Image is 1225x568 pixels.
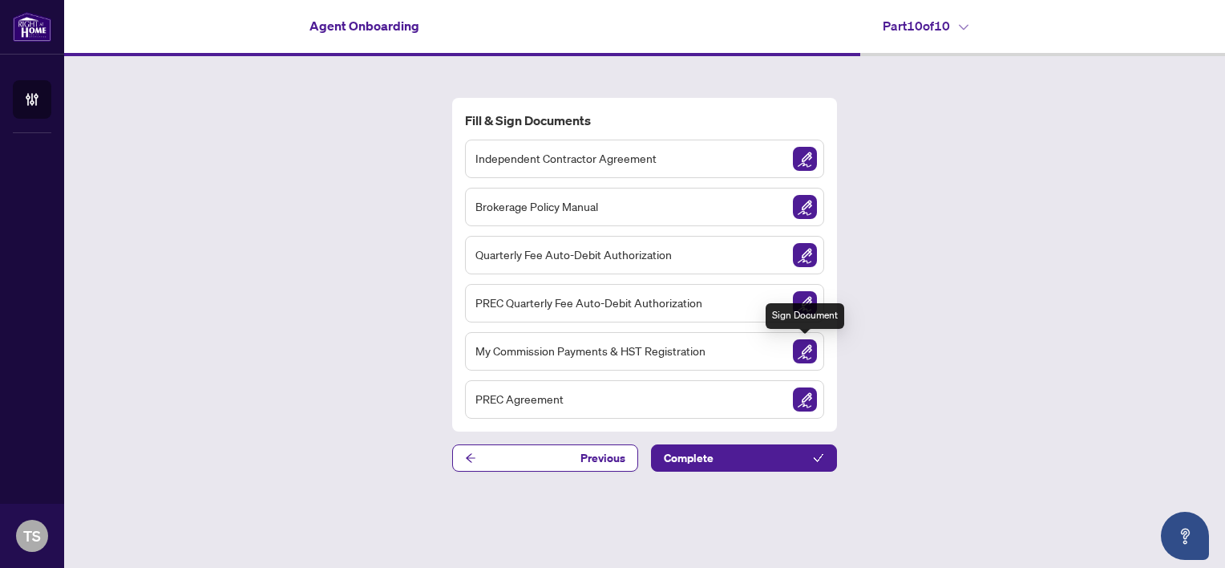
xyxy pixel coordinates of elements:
button: Previous [452,444,638,472]
h4: Fill & Sign Documents [465,111,824,130]
img: Sign Document [793,195,817,219]
img: Sign Document [793,291,817,315]
span: PREC Agreement [475,390,564,408]
h4: Agent Onboarding [309,16,419,35]
span: arrow-left [465,452,476,464]
span: Previous [580,445,625,471]
span: Independent Contractor Agreement [475,149,657,168]
h4: Part 10 of 10 [883,16,968,35]
span: TS [23,525,41,547]
span: Complete [664,445,714,471]
span: My Commission Payments & HST Registration [475,342,705,360]
span: PREC Quarterly Fee Auto-Debit Authorization [475,294,702,312]
img: Sign Document [793,243,817,267]
img: logo [13,12,51,42]
button: Complete [651,444,837,472]
img: Sign Document [793,387,817,412]
img: Sign Document [793,339,817,363]
span: Brokerage Policy Manual [475,197,598,216]
span: check [813,452,824,464]
img: Sign Document [793,147,817,171]
button: Open asap [1161,512,1209,560]
span: Quarterly Fee Auto-Debit Authorization [475,245,672,264]
div: Sign Document [766,303,844,329]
